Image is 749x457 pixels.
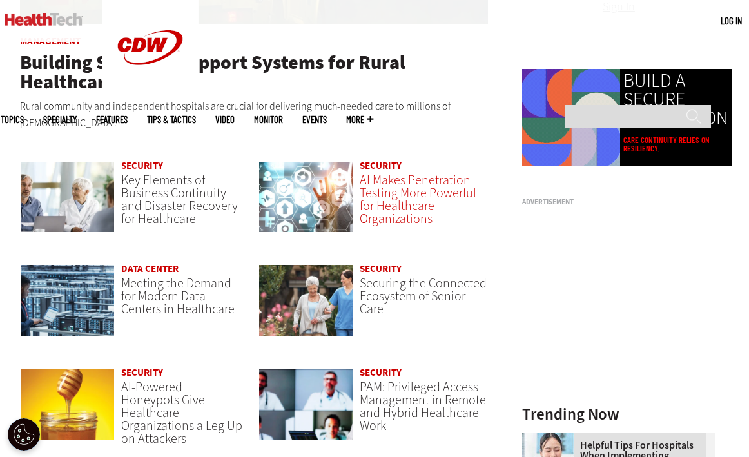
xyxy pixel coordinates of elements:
[258,161,353,233] img: Healthcare and hacking concept
[258,264,353,336] img: nurse walks with senior woman through a garden
[522,433,580,443] a: Doctor using phone to dictate to tablet
[121,378,242,447] a: AI-Powered Honeypots Give Healthcare Organizations a Leg Up on Attackers
[20,161,115,246] a: incident response team discusses around a table
[147,115,196,124] a: Tips & Tactics
[522,199,715,206] h3: Advertisement
[121,159,163,172] a: Security
[258,161,353,246] a: Healthcare and hacking concept
[20,368,115,440] img: jar of honey with a honey dipper
[522,406,715,422] h3: Trending Now
[215,115,235,124] a: Video
[96,115,128,124] a: Features
[721,14,742,28] div: User menu
[5,13,83,26] img: Home
[360,262,402,275] a: Security
[102,85,199,99] a: CDW
[121,262,179,275] a: Data Center
[43,115,77,124] span: Specialty
[121,366,163,379] a: Security
[258,368,353,452] a: remote call with care team
[623,136,728,153] a: Care continuity relies on resiliency.
[360,378,486,434] a: PAM: Privileged Access Management in Remote and Hybrid Healthcare Work
[360,275,487,318] a: Securing the Connected Ecosystem of Senior Care
[8,418,40,451] div: Cookie Settings
[360,159,402,172] a: Security
[121,275,235,318] a: Meeting the Demand for Modern Data Centers in Healthcare
[360,171,476,228] a: AI Makes Penetration Testing More Powerful for Healthcare Organizations
[8,418,40,451] button: Open Preferences
[522,211,715,372] iframe: advertisement
[20,161,115,233] img: incident response team discusses around a table
[258,264,353,349] a: nurse walks with senior woman through a garden
[121,171,238,228] a: Key Elements of Business Continuity and Disaster Recovery for Healthcare
[1,115,24,124] span: Topics
[522,69,620,167] img: Colorful animated shapes
[20,264,115,349] a: engineer with laptop overlooking data center
[254,115,283,124] a: MonITor
[20,368,115,452] a: jar of honey with a honey dipper
[360,366,402,379] a: Security
[302,115,327,124] a: Events
[721,15,742,26] a: Log in
[346,115,373,124] span: More
[20,264,115,336] img: engineer with laptop overlooking data center
[258,368,353,440] img: remote call with care team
